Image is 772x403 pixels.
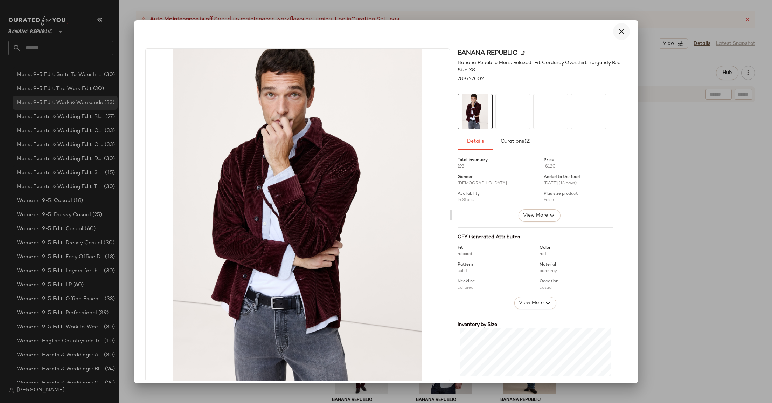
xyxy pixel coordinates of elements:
span: View More [522,211,548,220]
img: cn60581847.jpg [146,49,450,381]
span: View More [518,299,543,307]
span: (2) [524,139,530,144]
span: 789727002 [458,75,484,83]
span: Banana Republic [458,48,518,58]
span: Curations [500,139,531,144]
img: cn60581847.jpg [458,94,492,129]
button: View More [518,209,560,222]
div: Inventory by Size [458,321,613,328]
span: Details [466,139,484,144]
button: View More [514,297,556,309]
span: Banana Republic Men's Relaxed-Fit Corduroy Overshirt Burgundy Red Size XS [458,59,621,74]
div: CFY Generated Attributes [458,233,613,241]
img: svg%3e [521,51,525,55]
